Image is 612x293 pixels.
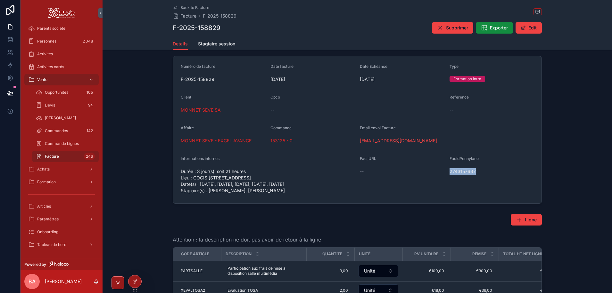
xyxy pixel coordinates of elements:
[446,25,468,31] span: Supprimer
[37,64,64,69] span: Activités cards
[227,288,258,293] span: Evaluation TOSA
[84,153,95,160] div: 246
[203,13,236,19] a: F-2025-158829
[503,251,543,257] span: Total HT net ligne
[270,138,293,144] a: 153125 - 0
[37,204,51,209] span: Articles
[173,23,220,32] h1: F-2025-158829
[502,288,551,293] span: €0,00
[32,99,99,111] a: Devis94
[181,288,205,293] span: XEVALTOSA2
[45,90,68,95] span: Opportunités
[45,154,59,159] span: Facture
[24,48,99,60] a: Activités
[24,201,99,212] a: Articles
[24,36,99,47] a: Personnes2 048
[24,239,99,250] a: Tableau de bord
[198,41,235,47] span: Stagiaire session
[181,138,252,144] a: MONNET SEVE - EXCEL AVANCE
[37,39,56,44] span: Personnes
[24,262,46,267] span: Powered by
[180,5,209,10] span: Back to Facture
[313,288,348,293] span: 2,00
[359,265,398,277] button: Select Button
[86,101,95,109] div: 94
[516,22,542,34] button: Edit
[360,64,387,69] span: Date Echéance
[453,76,481,82] div: Formation intra
[181,64,215,69] span: Numéro de facture
[32,125,99,137] a: Commandes142
[45,103,55,108] span: Devis
[360,138,437,144] a: [EMAIL_ADDRESS][DOMAIN_NAME]
[29,278,36,285] span: BA
[24,74,99,85] a: Vente
[226,251,252,257] span: Description
[270,76,355,83] span: [DATE]
[313,268,348,273] span: 3,00
[24,176,99,188] a: Formation
[360,156,376,161] span: Fac_URL
[37,51,53,57] span: Activités
[24,226,99,238] a: Onboarding
[24,61,99,73] a: Activités cards
[37,217,59,222] span: Paramètres
[181,168,355,194] span: Durée : 3 jour(s), soit 21 heures Lieu : COGIS [STREET_ADDRESS] Date(s) : [DATE], [DATE], [DATE],...
[409,288,444,293] span: €18,00
[450,168,534,175] span: 2743157637
[37,26,65,31] span: Parents société
[81,37,95,45] div: 2 048
[37,242,66,247] span: Tableau de bord
[173,5,209,10] a: Back to Facture
[472,251,486,257] span: Remise
[502,268,551,273] span: €0,00
[511,214,542,226] button: Ligne
[173,41,188,47] span: Details
[181,76,265,83] span: F-2025-158829
[181,251,209,257] span: Code Article
[32,151,99,162] a: Facture246
[457,268,492,273] span: €300,00
[450,64,459,69] span: Type
[181,268,203,273] span: PARTSALLE
[173,236,321,243] span: Attention : la description ne doit pas avoir de retour à la ligne
[180,13,196,19] span: Facture
[24,23,99,34] a: Parents société
[364,268,375,274] span: Unité
[432,22,473,34] button: Supprimer
[32,138,99,149] a: Commande Lignes
[85,89,95,96] div: 105
[45,141,79,146] span: Commande Lignes
[359,251,370,257] span: Unité
[21,259,103,270] a: Powered by
[24,163,99,175] a: Achats
[360,76,444,83] span: [DATE]
[270,64,294,69] span: Date facture
[198,38,235,51] a: Stagiaire session
[181,95,191,99] span: Client
[409,268,444,273] span: €100,00
[450,156,479,161] span: FacIdPennylane
[24,213,99,225] a: Paramètres
[37,77,47,82] span: Vente
[32,112,99,124] a: [PERSON_NAME]
[457,288,492,293] span: €36,00
[37,179,56,185] span: Formation
[173,13,196,19] a: Facture
[270,125,292,130] span: Commande
[490,25,508,31] span: Exporter
[32,87,99,98] a: Opportunités105
[37,167,50,172] span: Achats
[85,127,95,135] div: 142
[450,107,453,113] span: --
[322,251,342,257] span: Quantite
[450,95,469,99] span: Reference
[525,217,537,223] span: Ligne
[270,95,280,99] span: Opco
[45,278,82,285] p: [PERSON_NAME]
[181,107,221,113] a: MONNET SEVE SA
[476,22,513,34] button: Exporter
